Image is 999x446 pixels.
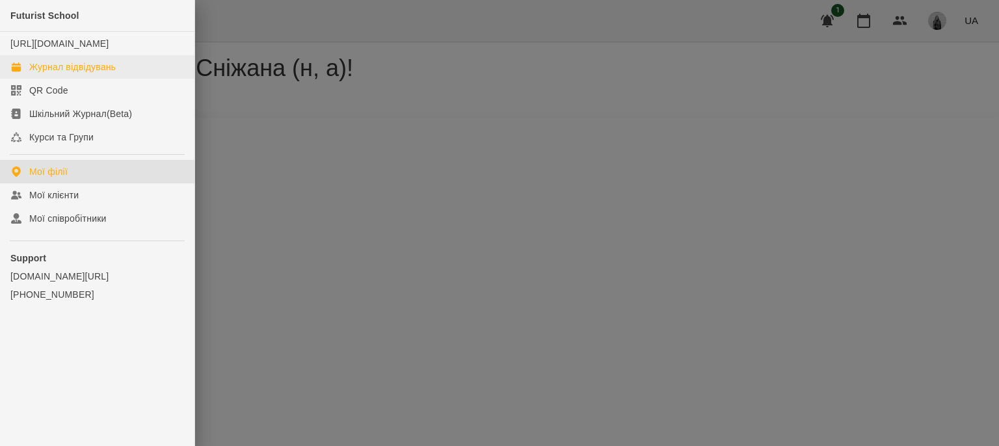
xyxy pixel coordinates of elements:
span: Futurist School [10,10,79,21]
p: Support [10,252,184,265]
div: QR Code [29,84,68,97]
a: [DOMAIN_NAME][URL] [10,270,184,283]
div: Мої співробітники [29,212,107,225]
a: [URL][DOMAIN_NAME] [10,38,109,49]
div: Мої філії [29,165,68,178]
div: Журнал відвідувань [29,60,116,73]
div: Шкільний Журнал(Beta) [29,107,132,120]
div: Мої клієнти [29,189,79,202]
div: Курси та Групи [29,131,94,144]
a: [PHONE_NUMBER] [10,288,184,301]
